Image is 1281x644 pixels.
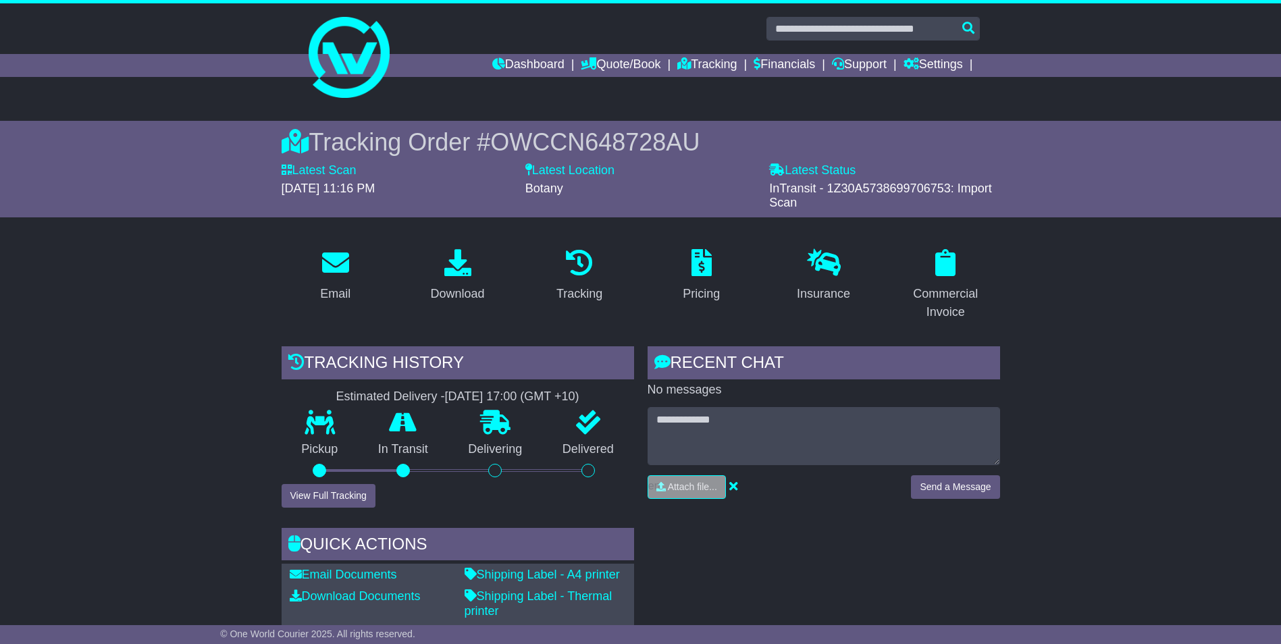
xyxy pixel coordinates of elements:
p: Pickup [282,442,359,457]
span: Botany [525,182,563,195]
div: Email [320,285,350,303]
p: Delivered [542,442,634,457]
div: Estimated Delivery - [282,390,634,404]
span: © One World Courier 2025. All rights reserved. [220,628,415,639]
p: No messages [648,383,1000,398]
span: [DATE] 11:16 PM [282,182,375,195]
a: Financials [754,54,815,77]
div: Tracking [556,285,602,303]
a: Tracking [548,244,611,308]
a: Settings [904,54,963,77]
button: View Full Tracking [282,484,375,508]
a: Tracking [677,54,737,77]
a: Dashboard [492,54,565,77]
div: Pricing [683,285,720,303]
a: Download [421,244,493,308]
div: Download [430,285,484,303]
div: [DATE] 17:00 (GMT +10) [445,390,579,404]
p: In Transit [358,442,448,457]
button: Send a Message [911,475,999,499]
div: Tracking history [282,346,634,383]
a: Download Documents [290,589,421,603]
a: Quote/Book [581,54,660,77]
label: Latest Scan [282,163,357,178]
a: Commercial Invoice [891,244,1000,326]
a: Shipping Label - Thermal printer [465,589,612,618]
a: Email Documents [290,568,397,581]
a: Support [832,54,887,77]
div: Insurance [797,285,850,303]
div: Commercial Invoice [900,285,991,321]
a: Insurance [788,244,859,308]
span: InTransit - 1Z30A5738699706753: Import Scan [769,182,992,210]
a: Pricing [674,244,729,308]
a: Email [311,244,359,308]
label: Latest Status [769,163,856,178]
a: Shipping Label - A4 printer [465,568,620,581]
div: Quick Actions [282,528,634,564]
div: Tracking Order # [282,128,1000,157]
p: Delivering [448,442,543,457]
label: Latest Location [525,163,615,178]
div: RECENT CHAT [648,346,1000,383]
span: OWCCN648728AU [490,128,700,156]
